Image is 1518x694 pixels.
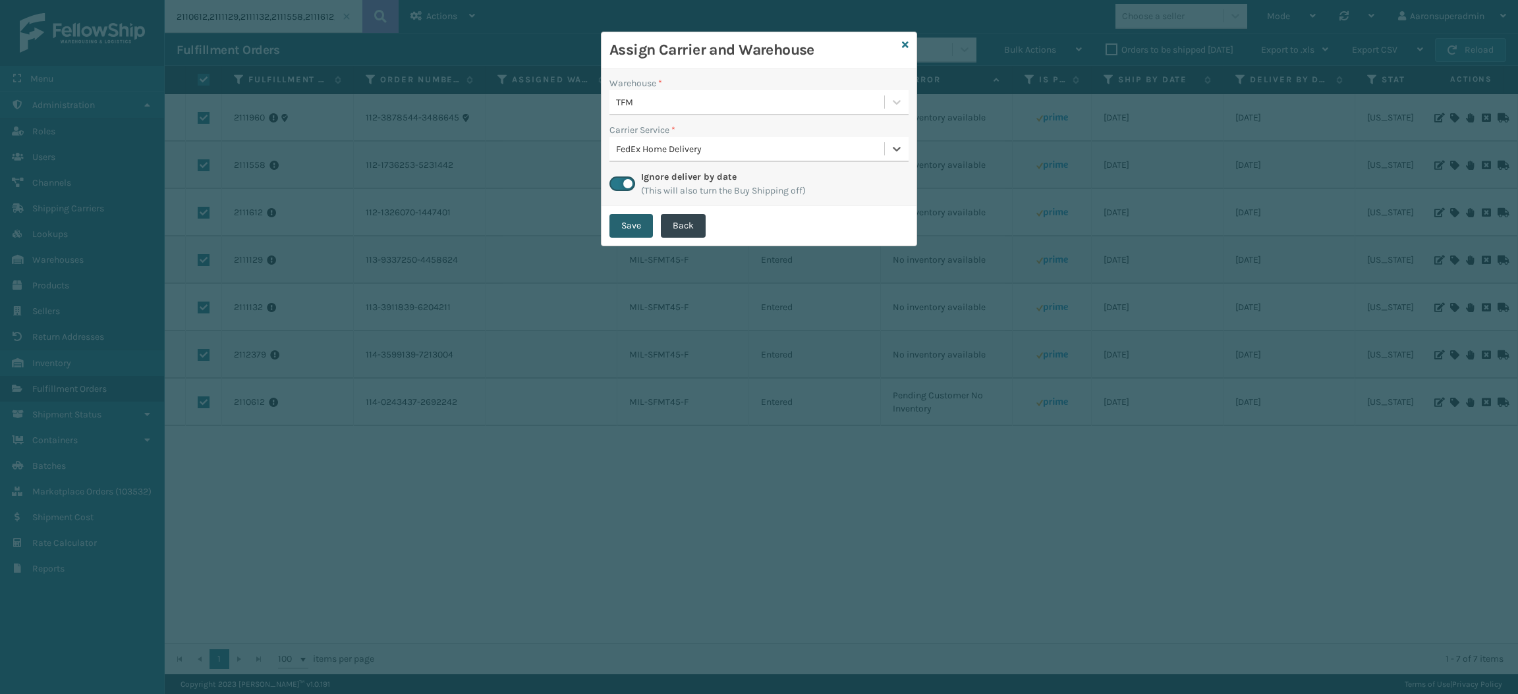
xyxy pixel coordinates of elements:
[609,40,897,60] h3: Assign Carrier and Warehouse
[616,142,885,156] div: FedEx Home Delivery
[616,95,885,109] div: TFM
[641,184,806,198] span: (This will also turn the Buy Shipping off)
[609,76,662,90] label: Warehouse
[641,171,737,182] label: Ignore deliver by date
[609,214,653,238] button: Save
[661,214,706,238] button: Back
[609,123,675,137] label: Carrier Service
